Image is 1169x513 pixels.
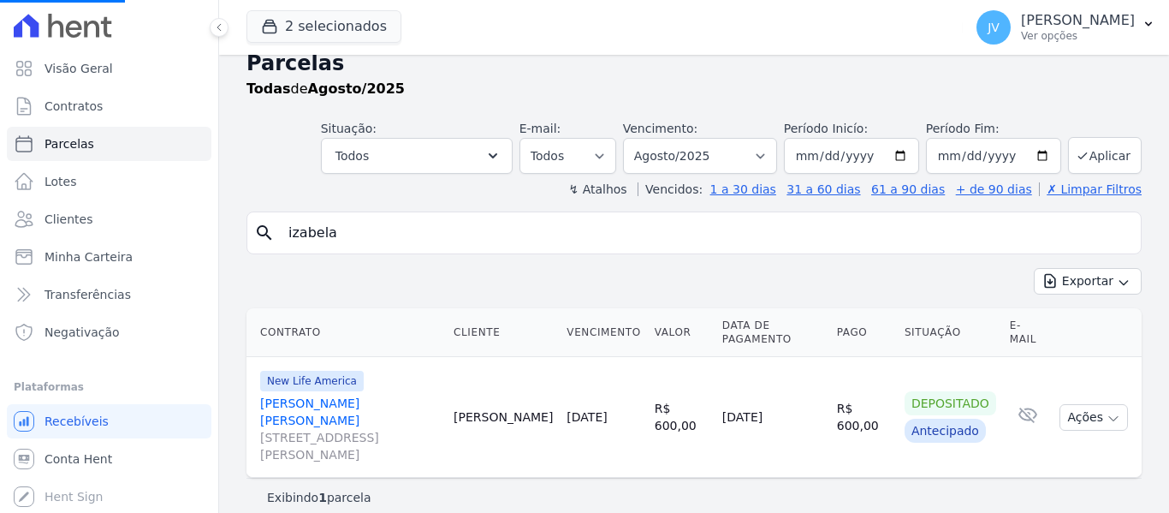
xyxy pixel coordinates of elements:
[638,182,703,196] label: Vencidos:
[648,357,715,478] td: R$ 600,00
[956,182,1032,196] a: + de 90 dias
[7,89,211,123] a: Contratos
[568,182,626,196] label: ↯ Atalhos
[784,122,868,135] label: Período Inicío:
[567,410,607,424] a: [DATE]
[830,357,898,478] td: R$ 600,00
[254,223,275,243] i: search
[7,404,211,438] a: Recebíveis
[7,164,211,199] a: Lotes
[447,357,560,478] td: [PERSON_NAME]
[7,202,211,236] a: Clientes
[45,135,94,152] span: Parcelas
[335,146,369,166] span: Todos
[1039,182,1142,196] a: ✗ Limpar Filtros
[260,429,440,463] span: [STREET_ADDRESS][PERSON_NAME]
[963,3,1169,51] button: JV [PERSON_NAME] Ver opções
[988,21,1000,33] span: JV
[7,442,211,476] a: Conta Hent
[260,395,440,463] a: [PERSON_NAME] [PERSON_NAME][STREET_ADDRESS][PERSON_NAME]
[321,138,513,174] button: Todos
[623,122,697,135] label: Vencimento:
[7,315,211,349] a: Negativação
[715,357,830,478] td: [DATE]
[830,308,898,357] th: Pago
[246,48,1142,79] h2: Parcelas
[447,308,560,357] th: Cliente
[715,308,830,357] th: Data de Pagamento
[45,211,92,228] span: Clientes
[45,413,109,430] span: Recebíveis
[45,286,131,303] span: Transferências
[318,491,327,504] b: 1
[45,173,77,190] span: Lotes
[786,182,860,196] a: 31 a 60 dias
[1034,268,1142,295] button: Exportar
[267,489,371,506] p: Exibindo parcela
[1003,308,1053,357] th: E-mail
[926,120,1061,138] label: Período Fim:
[45,60,113,77] span: Visão Geral
[321,122,377,135] label: Situação:
[246,79,405,99] p: de
[905,419,986,443] div: Antecipado
[1021,12,1135,29] p: [PERSON_NAME]
[246,81,291,97] strong: Todas
[7,240,211,274] a: Minha Carteira
[260,371,364,391] span: New Life America
[246,10,401,43] button: 2 selecionados
[45,324,120,341] span: Negativação
[308,81,405,97] strong: Agosto/2025
[45,450,112,468] span: Conta Hent
[905,391,996,415] div: Depositado
[648,308,715,357] th: Valor
[871,182,945,196] a: 61 a 90 dias
[246,308,447,357] th: Contrato
[710,182,776,196] a: 1 a 30 dias
[45,248,133,265] span: Minha Carteira
[7,277,211,312] a: Transferências
[45,98,103,115] span: Contratos
[7,127,211,161] a: Parcelas
[1059,404,1128,431] button: Ações
[560,308,647,357] th: Vencimento
[14,377,205,397] div: Plataformas
[898,308,1003,357] th: Situação
[519,122,561,135] label: E-mail:
[278,216,1134,250] input: Buscar por nome do lote ou do cliente
[7,51,211,86] a: Visão Geral
[1068,137,1142,174] button: Aplicar
[1021,29,1135,43] p: Ver opções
